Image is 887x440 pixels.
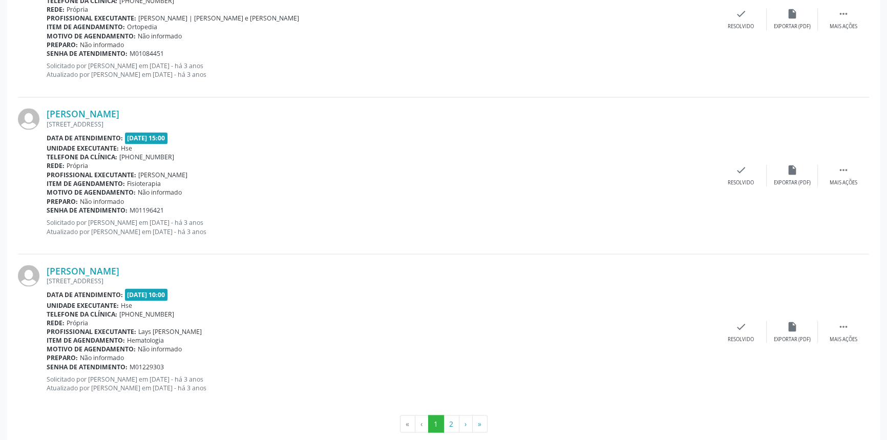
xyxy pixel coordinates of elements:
button: Go to last page [472,415,488,432]
p: Solicitado por [PERSON_NAME] em [DATE] - há 3 anos Atualizado por [PERSON_NAME] em [DATE] - há 3 ... [47,61,715,79]
div: Mais ações [830,23,857,30]
span: Hse [121,144,132,153]
span: [DATE] 15:00 [125,132,168,144]
button: Go to page 1 [428,415,444,432]
span: Não informado [80,353,124,362]
i: insert_drive_file [787,321,798,332]
span: Não informado [80,40,124,49]
p: Solicitado por [PERSON_NAME] em [DATE] - há 3 anos Atualizado por [PERSON_NAME] em [DATE] - há 3 ... [47,374,715,392]
b: Rede: [47,161,65,170]
b: Profissional executante: [47,171,136,179]
div: Resolvido [728,179,754,186]
div: [STREET_ADDRESS] [47,120,715,129]
b: Senha de atendimento: [47,362,128,371]
span: [PERSON_NAME] [138,171,187,179]
span: Própria [67,318,88,327]
i:  [838,164,849,176]
button: Go to page 2 [443,415,459,432]
b: Preparo: [47,197,78,205]
span: Fisioterapia [127,179,161,188]
b: Preparo: [47,353,78,362]
div: Resolvido [728,336,754,343]
b: Senha de atendimento: [47,205,128,214]
span: Lays [PERSON_NAME] [138,327,202,336]
span: [DATE] 10:00 [125,288,168,300]
div: Exportar (PDF) [774,179,811,186]
b: Unidade executante: [47,144,119,153]
b: Telefone da clínica: [47,309,117,318]
b: Telefone da clínica: [47,153,117,161]
span: [PHONE_NUMBER] [119,153,174,161]
span: Não informado [138,344,182,353]
span: Própria [67,5,88,14]
i:  [838,8,849,19]
span: M01229303 [130,362,164,371]
b: Motivo de agendamento: [47,188,136,197]
span: Própria [67,161,88,170]
span: [PERSON_NAME] | [PERSON_NAME] e [PERSON_NAME] [138,14,299,23]
span: [PHONE_NUMBER] [119,309,174,318]
b: Item de agendamento: [47,23,125,31]
b: Motivo de agendamento: [47,32,136,40]
b: Rede: [47,318,65,327]
button: Go to next page [459,415,473,432]
i: check [735,8,747,19]
b: Item de agendamento: [47,179,125,188]
span: M01196421 [130,205,164,214]
i: check [735,321,747,332]
div: Exportar (PDF) [774,23,811,30]
span: Não informado [138,188,182,197]
a: [PERSON_NAME] [47,108,119,119]
b: Profissional executante: [47,327,136,336]
b: Data de atendimento: [47,290,123,299]
b: Unidade executante: [47,301,119,309]
div: Resolvido [728,23,754,30]
span: Ortopedia [127,23,157,31]
i:  [838,321,849,332]
span: Hematologia [127,336,164,344]
span: Não informado [138,32,182,40]
ul: Pagination [18,415,869,432]
i: insert_drive_file [787,164,798,176]
div: Exportar (PDF) [774,336,811,343]
i: insert_drive_file [787,8,798,19]
b: Senha de atendimento: [47,49,128,58]
div: Mais ações [830,336,857,343]
img: img [18,108,39,130]
b: Rede: [47,5,65,14]
b: Item de agendamento: [47,336,125,344]
i: check [735,164,747,176]
span: M01084451 [130,49,164,58]
img: img [18,265,39,286]
b: Profissional executante: [47,14,136,23]
b: Preparo: [47,40,78,49]
span: Hse [121,301,132,309]
b: Data de atendimento: [47,134,123,142]
span: Não informado [80,197,124,205]
b: Motivo de agendamento: [47,344,136,353]
div: Mais ações [830,179,857,186]
p: Solicitado por [PERSON_NAME] em [DATE] - há 3 anos Atualizado por [PERSON_NAME] em [DATE] - há 3 ... [47,218,715,235]
div: [STREET_ADDRESS] [47,276,715,285]
a: [PERSON_NAME] [47,265,119,276]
